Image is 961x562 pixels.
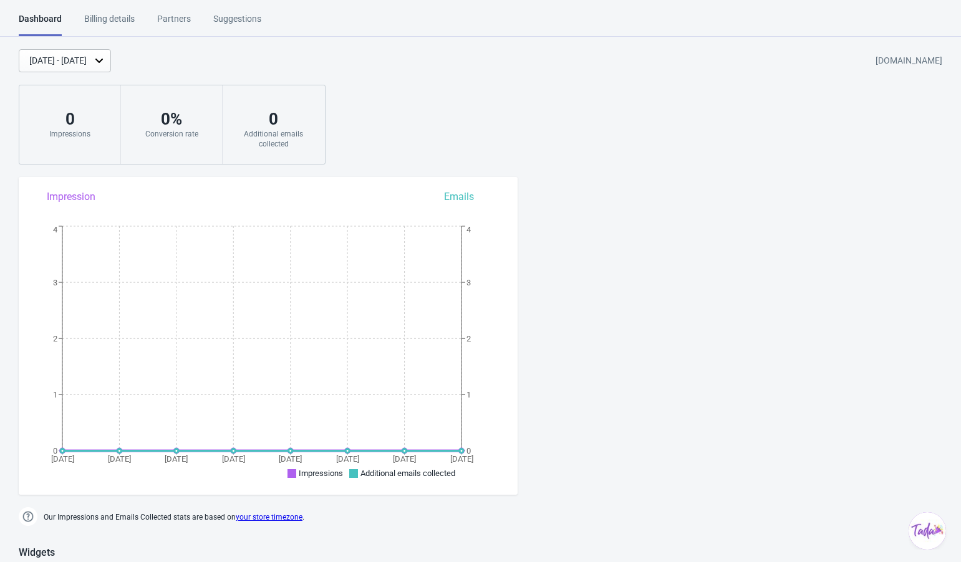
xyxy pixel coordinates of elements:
span: Our Impressions and Emails Collected stats are based on . [44,507,304,528]
div: Billing details [84,12,135,34]
tspan: 2 [466,334,471,343]
tspan: [DATE] [279,454,302,464]
tspan: 0 [53,446,57,455]
span: Additional emails collected [360,469,455,478]
tspan: 0 [466,446,471,455]
div: Suggestions [213,12,261,34]
tspan: 2 [53,334,57,343]
img: help.png [19,507,37,526]
tspan: [DATE] [51,454,74,464]
tspan: [DATE] [393,454,416,464]
tspan: [DATE] [450,454,473,464]
tspan: 4 [466,225,471,234]
div: [DOMAIN_NAME] [876,50,942,72]
tspan: [DATE] [108,454,131,464]
a: your store timezone [236,513,302,522]
tspan: [DATE] [222,454,245,464]
div: [DATE] - [DATE] [29,54,87,67]
iframe: chat widget [909,512,949,550]
div: Partners [157,12,191,34]
tspan: 4 [53,225,58,234]
tspan: 3 [53,278,57,287]
tspan: 1 [466,390,471,399]
div: 0 [235,109,312,129]
div: Impressions [32,129,108,139]
div: 0 % [133,109,210,129]
tspan: 3 [466,278,471,287]
tspan: [DATE] [165,454,188,464]
span: Impressions [299,469,343,478]
div: Additional emails collected [235,129,312,149]
tspan: [DATE] [336,454,359,464]
div: 0 [32,109,108,129]
tspan: 1 [53,390,57,399]
div: Conversion rate [133,129,210,139]
div: Dashboard [19,12,62,36]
